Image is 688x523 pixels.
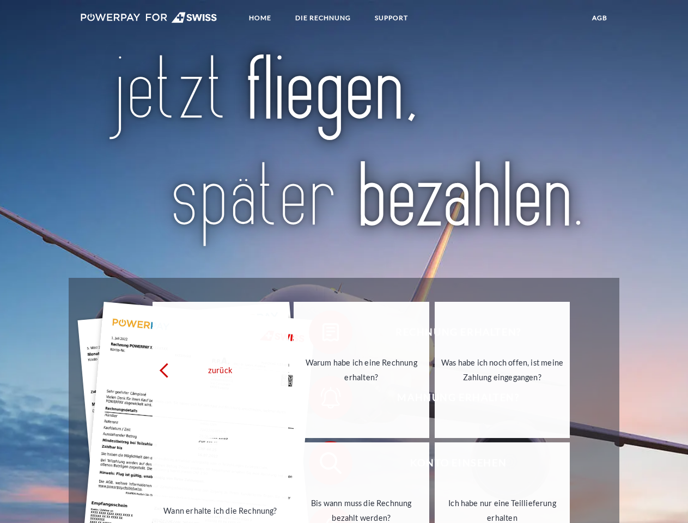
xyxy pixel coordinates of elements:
img: logo-swiss-white.svg [81,12,217,23]
div: Was habe ich noch offen, ist meine Zahlung eingegangen? [441,355,564,385]
a: agb [583,8,617,28]
a: SUPPORT [366,8,417,28]
div: zurück [159,363,282,378]
a: DIE RECHNUNG [286,8,360,28]
a: Was habe ich noch offen, ist meine Zahlung eingegangen? [435,302,570,438]
a: Home [240,8,281,28]
img: title-swiss_de.svg [104,52,584,251]
div: Warum habe ich eine Rechnung erhalten? [300,355,423,385]
div: Wann erhalte ich die Rechnung? [159,503,282,518]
